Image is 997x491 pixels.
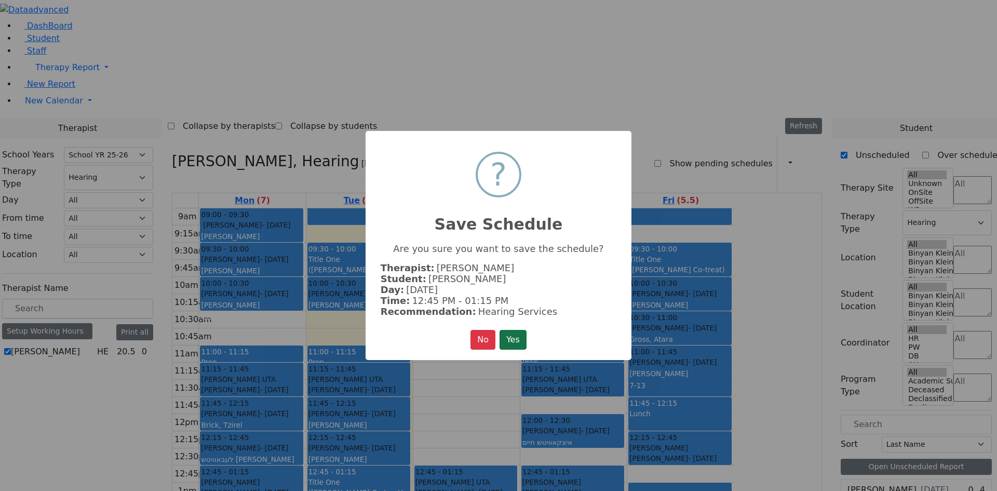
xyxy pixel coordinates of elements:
[428,273,506,284] span: [PERSON_NAME]
[437,262,515,273] span: [PERSON_NAME]
[381,295,410,306] strong: Time:
[366,203,631,234] h2: Save Schedule
[500,330,527,350] button: Yes
[490,154,507,195] div: ?
[470,330,495,350] button: No
[406,284,438,295] span: [DATE]
[478,306,558,317] span: Hearing Services
[412,295,508,306] span: 12:45 PM - 01:15 PM
[381,273,426,284] strong: Student:
[381,243,616,254] p: Are you sure you want to save the schedule?
[381,306,476,317] strong: Recommendation:
[381,262,435,273] strong: Therapist:
[381,284,404,295] strong: Day:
